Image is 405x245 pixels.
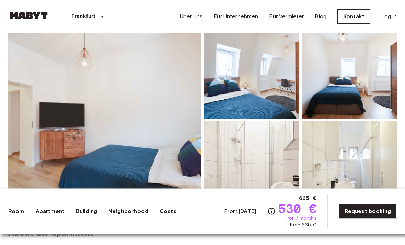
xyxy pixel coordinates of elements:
[269,12,304,21] a: Für Vermieter
[180,12,202,21] a: Über uns
[315,12,326,21] a: Blog
[299,194,316,202] span: 665 €
[339,204,397,219] a: Request booking
[224,208,256,215] span: From:
[8,12,49,19] img: Habyt
[204,29,299,119] img: Picture of unit DE-04-029-002-04HF
[204,122,299,212] img: Picture of unit DE-04-029-002-04HF
[160,207,176,215] a: Costs
[8,29,201,212] img: Marketing picture of unit DE-04-029-002-04HF
[337,9,370,24] a: Kontakt
[71,12,95,21] p: Frankfurt
[290,222,316,229] span: then 665 €
[213,12,258,21] a: Für Unternehmen
[278,202,316,215] span: 530 €
[302,122,397,212] img: Picture of unit DE-04-029-002-04HF
[76,207,97,215] a: Building
[287,215,316,222] span: for 7 months
[108,207,148,215] a: Neighborhood
[381,12,397,21] a: Log in
[239,208,256,214] b: [DATE]
[36,207,65,215] a: Apartment
[8,207,24,215] a: Room
[302,29,397,119] img: Picture of unit DE-04-029-002-04HF
[267,207,276,215] svg: Check cost overview for full price breakdown. Please note that discounts apply to new joiners onl...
